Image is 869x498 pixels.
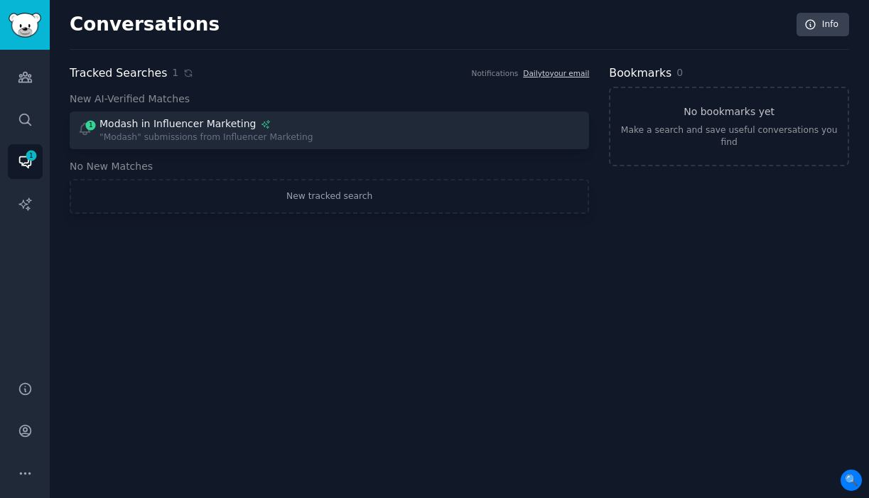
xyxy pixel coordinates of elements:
img: GummySearch logo [9,13,41,38]
span: 1 [172,65,178,80]
a: New tracked search [70,179,589,215]
span: 1 [25,151,38,161]
span: 0 [676,67,683,78]
h2: Bookmarks [609,65,671,82]
span: 1 [85,120,97,130]
a: 1 [8,144,43,179]
span: New AI-Verified Matches [70,92,190,107]
a: Dailytoyour email [523,69,589,77]
div: Notifications [472,68,519,78]
div: "Modash" submissions from Influencer Marketing [99,131,313,144]
a: Info [797,13,849,37]
div: Make a search and save useful conversations you find [620,124,838,149]
span: No New Matches [70,159,153,174]
h2: Conversations [70,13,220,36]
a: 1Modash in Influencer Marketing"Modash" submissions from Influencer Marketing [70,112,589,149]
a: No bookmarks yetMake a search and save useful conversations you find [609,87,849,166]
span: 🔍 [841,470,862,491]
h2: Tracked Searches [70,65,167,82]
div: Modash in Influencer Marketing [99,117,256,131]
h3: No bookmarks yet [684,104,774,119]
